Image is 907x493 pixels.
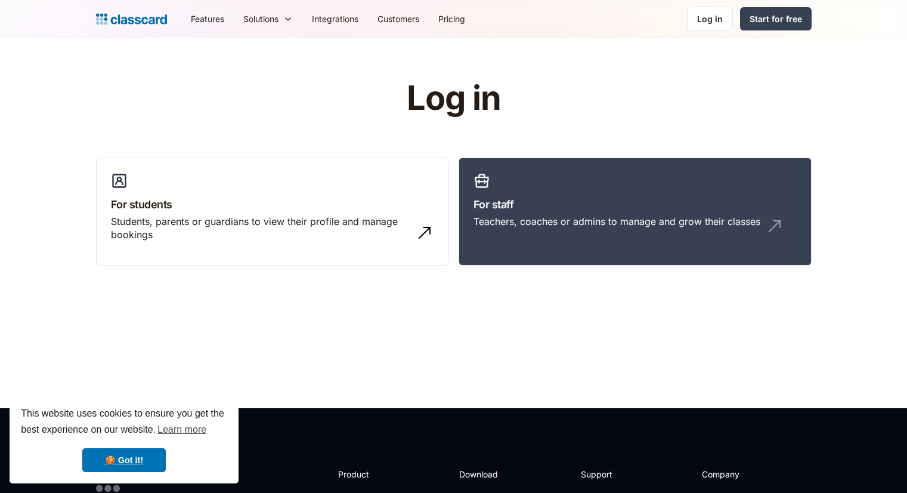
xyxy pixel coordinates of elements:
[21,406,227,439] span: This website uses cookies to ensure you get the best experience on our website.
[96,158,449,266] a: For studentsStudents, parents or guardians to view their profile and manage bookings
[459,468,508,480] h2: Download
[459,158,812,266] a: For staffTeachers, coaches or admins to manage and grow their classes
[581,468,629,480] h2: Support
[429,5,475,32] a: Pricing
[368,5,429,32] a: Customers
[697,13,723,25] div: Log in
[96,11,167,27] a: home
[111,215,410,242] div: Students, parents or guardians to view their profile and manage bookings
[10,395,239,483] div: cookieconsent
[750,13,802,25] div: Start for free
[82,448,166,472] a: dismiss cookie message
[338,468,402,480] h2: Product
[243,13,278,25] div: Solutions
[687,7,733,31] a: Log in
[264,80,643,117] h1: Log in
[156,421,208,439] a: learn more about cookies
[740,7,812,30] a: Start for free
[473,196,797,212] h3: For staff
[181,5,234,32] a: Features
[302,5,368,32] a: Integrations
[702,468,781,480] h2: Company
[473,215,760,228] div: Teachers, coaches or admins to manage and grow their classes
[111,196,434,212] h3: For students
[234,5,302,32] div: Solutions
